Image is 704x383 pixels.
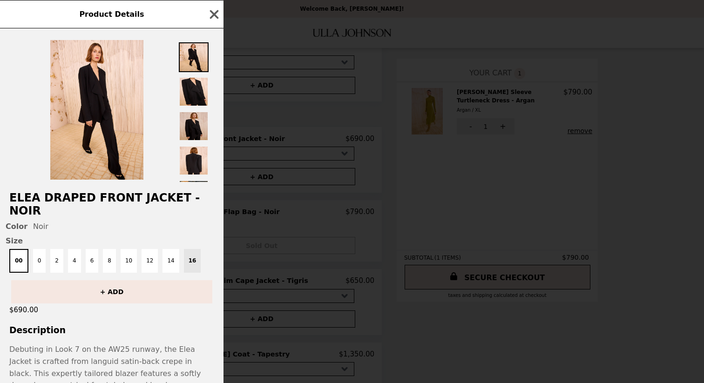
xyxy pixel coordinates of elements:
[50,40,143,180] img: Noir / 00
[142,249,158,273] button: 12
[33,249,46,273] button: 0
[6,236,218,245] span: Size
[6,222,218,231] div: Noir
[79,10,144,19] span: Product Details
[9,249,28,273] button: 00
[121,249,137,273] button: 10
[179,146,209,175] img: Thumbnail 4
[179,42,209,72] img: Thumbnail 1
[162,249,179,273] button: 14
[86,249,99,273] button: 6
[179,111,209,141] img: Thumbnail 3
[50,249,63,273] button: 2
[103,249,116,273] button: 8
[179,180,209,210] img: Thumbnail 5
[68,249,81,273] button: 4
[6,222,27,231] span: Color
[179,77,209,107] img: Thumbnail 2
[11,280,212,303] button: + ADD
